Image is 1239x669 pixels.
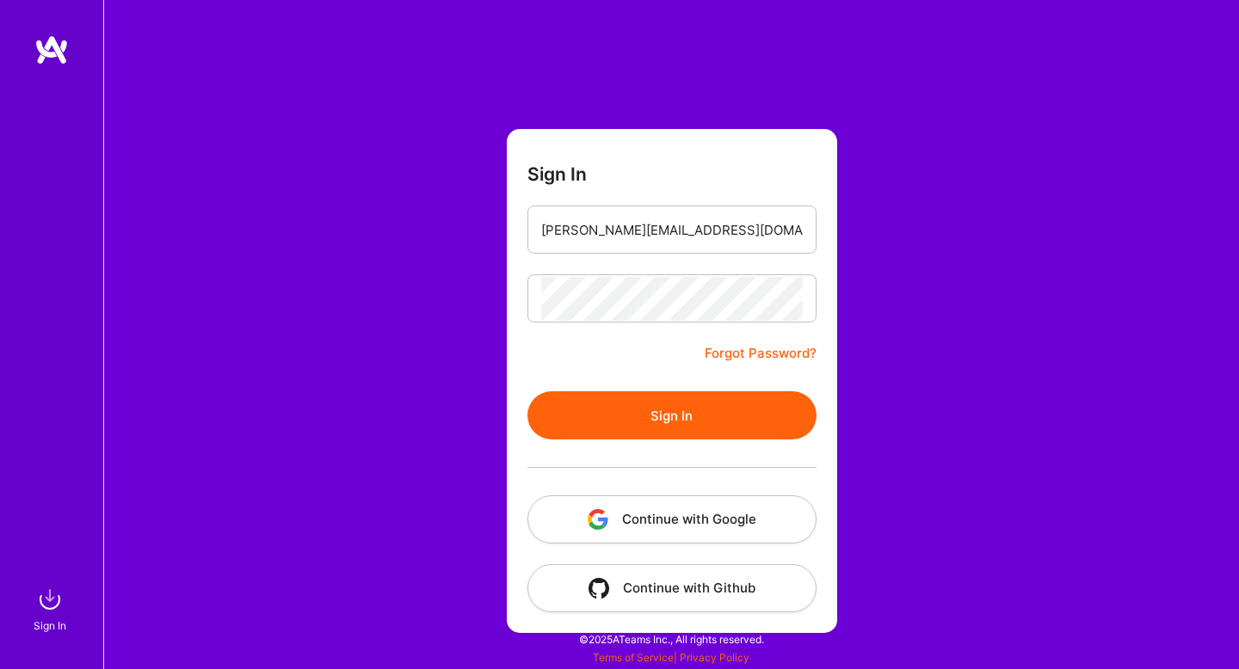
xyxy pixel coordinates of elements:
[705,343,817,364] a: Forgot Password?
[527,391,817,439] button: Sign In
[34,617,66,635] div: Sign In
[589,578,609,598] img: icon
[36,582,67,635] a: sign inSign In
[34,34,69,65] img: logo
[541,208,803,252] input: Email...
[33,582,67,617] img: sign in
[680,651,749,664] a: Privacy Policy
[527,163,587,185] h3: Sign In
[593,651,674,664] a: Terms of Service
[593,651,749,664] span: |
[527,564,817,612] button: Continue with Github
[527,495,817,543] button: Continue with Google
[588,509,608,530] img: icon
[103,617,1239,660] div: © 2025 ATeams Inc., All rights reserved.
